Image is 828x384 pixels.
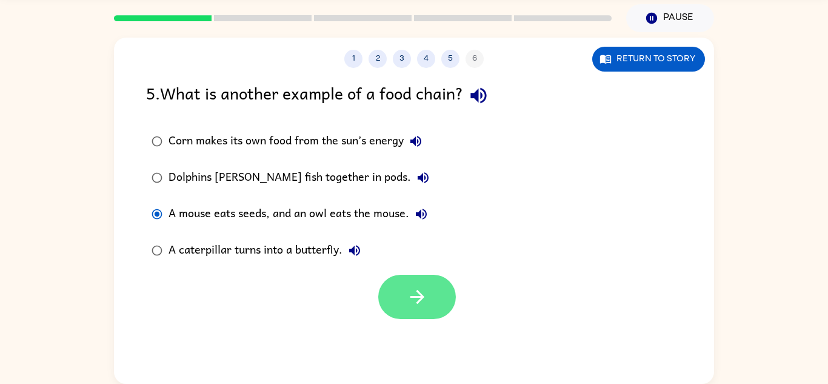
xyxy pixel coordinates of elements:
button: 4 [417,50,435,68]
button: 5 [441,50,459,68]
div: Corn makes its own food from the sun’s energy [169,129,428,153]
button: 1 [344,50,362,68]
div: A caterpillar turns into a butterfly. [169,238,367,263]
button: Dolphins [PERSON_NAME] fish together in pods. [411,166,435,190]
button: Pause [626,4,714,32]
button: Corn makes its own food from the sun’s energy [404,129,428,153]
button: A mouse eats seeds, and an owl eats the mouse. [409,202,433,226]
div: Dolphins [PERSON_NAME] fish together in pods. [169,166,435,190]
button: 2 [369,50,387,68]
button: 3 [393,50,411,68]
div: 5 . What is another example of a food chain? [146,80,682,111]
button: A caterpillar turns into a butterfly. [342,238,367,263]
button: Return to story [592,47,705,72]
div: A mouse eats seeds, and an owl eats the mouse. [169,202,433,226]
